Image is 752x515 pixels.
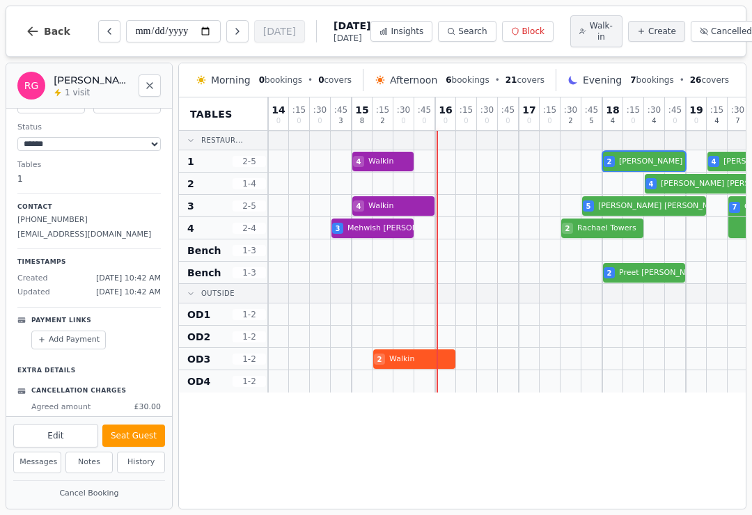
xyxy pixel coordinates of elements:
span: : 45 [585,106,598,114]
span: OD3 [187,352,210,366]
span: Walk-in [589,20,613,42]
span: 0 [527,118,531,125]
span: Outside [201,288,235,299]
span: 4 [652,118,656,125]
span: 4 [712,157,716,167]
span: : 15 [292,106,306,114]
button: Create [628,21,685,42]
button: Block [502,21,554,42]
span: : 45 [668,106,682,114]
span: : 15 [627,106,640,114]
span: bookings [446,74,489,86]
span: : 15 [460,106,473,114]
span: £ 30.00 [134,402,162,413]
span: Agreed amount [31,402,91,413]
span: Rachael Towers [577,223,643,235]
span: 1 - 2 [233,354,266,365]
span: 1 - 2 [233,309,266,320]
span: 2 - 5 [233,200,266,212]
span: 1 - 2 [233,376,266,387]
span: 21 [506,75,517,85]
span: 0 [422,118,426,125]
span: 0 [259,75,265,85]
span: : 30 [731,106,744,114]
span: Morning [211,73,251,87]
span: • [495,74,500,86]
span: covers [690,74,729,86]
span: : 30 [564,106,577,114]
span: Evening [583,73,622,87]
span: 14 [272,105,285,115]
p: [PHONE_NUMBER] [17,214,161,226]
span: 0 [464,118,468,125]
span: : 30 [313,106,327,114]
span: 0 [506,118,510,125]
span: Bench [187,266,221,280]
span: 1 - 3 [233,245,266,256]
span: [DATE] 10:42 AM [96,273,161,285]
span: 0 [318,75,324,85]
button: Previous day [98,20,120,42]
button: Notes [65,452,113,473]
span: 7 [733,202,737,212]
span: 2 - 4 [233,223,266,234]
span: 4 [357,157,361,167]
button: [DATE] [254,20,305,42]
span: 0 [444,118,448,125]
span: Block [522,26,545,37]
span: 2 [187,177,194,191]
span: Walkin [368,156,414,168]
span: : 30 [648,106,661,114]
span: OD1 [187,308,210,322]
p: Cancellation Charges [31,386,126,396]
span: 4 [357,201,361,212]
span: 0 [318,118,322,125]
span: 4 [649,179,654,189]
span: Create [648,26,676,37]
span: 0 [297,118,301,125]
span: 0 [673,118,677,125]
button: Back [15,15,81,48]
span: 2 - 5 [233,156,266,167]
span: 0 [401,118,405,125]
span: 7 [735,118,739,125]
span: 2 [607,157,612,167]
span: 15 [355,105,368,115]
span: 1 - 3 [233,267,266,278]
span: 0 [631,118,635,125]
span: Cancelled [711,26,752,37]
span: : 45 [418,106,431,114]
span: bookings [630,74,673,86]
span: : 15 [376,106,389,114]
h2: [PERSON_NAME] [PERSON_NAME] [54,73,130,87]
span: 0 [547,118,551,125]
p: Timestamps [17,257,161,267]
span: [PERSON_NAME] [PERSON_NAME] [619,156,749,168]
span: • [308,74,313,86]
span: covers [318,74,352,86]
span: : 15 [543,106,556,114]
span: 3 [187,199,194,213]
span: Updated [17,287,50,299]
span: OD4 [187,374,210,388]
span: 19 [689,105,703,115]
span: Tables [190,107,233,121]
span: Walkin [368,200,434,212]
button: Cancel Booking [13,485,165,502]
span: : 45 [501,106,515,114]
span: 18 [606,105,619,115]
span: 2 [380,118,384,125]
span: 0 [694,118,698,125]
span: 7 [630,75,636,85]
span: : 45 [334,106,347,114]
button: Messages [13,452,61,473]
span: 1 [187,154,194,168]
span: 3 [336,223,340,234]
dt: Tables [17,159,161,171]
p: Contact [17,203,161,212]
button: Next day [226,20,249,42]
span: 4 [714,118,719,125]
span: 16 [439,105,452,115]
span: 4 [611,118,615,125]
span: Created [17,273,48,285]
